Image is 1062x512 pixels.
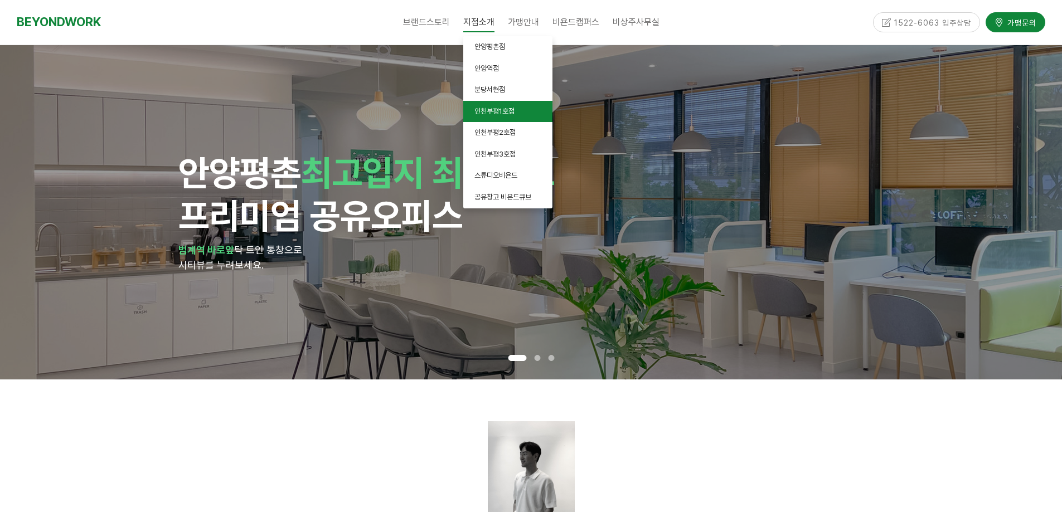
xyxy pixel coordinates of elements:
span: 시티뷰를 누려보세요. [178,259,264,271]
span: 안양평촌점 [474,42,505,51]
a: 가맹문의 [986,11,1045,31]
span: 평촌 [240,152,301,194]
a: 스튜디오비욘드 [463,165,552,187]
span: 스튜디오비욘드 [474,171,517,179]
span: 비욘드캠퍼스 [552,17,599,27]
a: 공유창고 비욘드큐브 [463,187,552,208]
a: 인천부평2호점 [463,122,552,144]
a: 지점소개 [457,8,501,36]
a: 안양역점 [463,58,552,80]
a: BEYONDWORK [17,12,101,32]
span: 최고입지 최대규모 [301,152,555,194]
span: 가맹안내 [508,17,539,27]
span: 인천부평3호점 [474,150,516,158]
a: 가맹안내 [501,8,546,36]
span: 안양 프리미엄 공유오피스 [178,152,555,237]
span: 안양역점 [474,64,499,72]
span: 브랜드스토리 [403,17,450,27]
span: 인천부평1호점 [474,107,515,115]
span: 분당서현점 [474,85,505,94]
strong: 범계역 바로앞 [178,244,234,256]
span: 가맹문의 [1004,16,1036,27]
a: 비욘드캠퍼스 [546,8,606,36]
a: 분당서현점 [463,79,552,101]
a: 안양평촌점 [463,36,552,58]
a: 브랜드스토리 [396,8,457,36]
a: 인천부평1호점 [463,101,552,123]
span: 인천부평2호점 [474,128,516,136]
span: 탁 트인 통창으로 [234,244,302,256]
span: 비상주사무실 [613,17,659,27]
span: 지점소개 [463,12,494,32]
a: 비상주사무실 [606,8,666,36]
a: 인천부평3호점 [463,144,552,165]
span: 공유창고 비욘드큐브 [474,193,531,201]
